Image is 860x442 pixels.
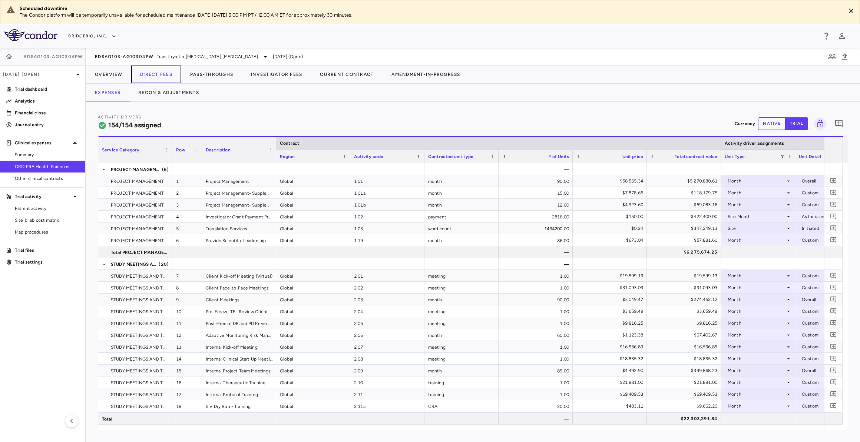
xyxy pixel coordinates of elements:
[654,400,717,412] div: $9,662.20
[579,365,643,376] div: $4,492.90
[828,318,838,328] button: Add comment
[111,164,161,175] span: PROJECT MANAGEMENT
[802,234,860,246] div: Custom
[828,200,838,210] button: Add comment
[202,222,276,234] div: Translation Services
[15,217,79,224] span: Site & lab cost matrix
[350,234,424,246] div: 1.19
[111,341,168,353] span: STUDY MEETINGS AND TRAINING
[622,154,644,159] span: Unit price
[276,305,350,317] div: Global
[654,305,717,317] div: $3,659.49
[111,294,168,306] span: STUDY MEETINGS AND TRAINING
[181,66,242,83] button: Pass-Throughs
[802,222,860,234] div: Initiated
[86,84,129,101] button: Expenses
[202,400,276,412] div: SIV Dry Run - Training
[111,187,164,199] span: PROJECT MANAGEMENT
[802,365,860,376] div: Overall
[98,115,142,120] span: Activity Drivers
[15,86,79,93] p: Trial dashboard
[834,119,843,128] svg: Add comment
[424,187,499,198] div: month
[828,330,838,340] button: Add comment
[579,353,643,365] div: $18,835.32
[802,282,860,294] div: Custom
[728,294,785,305] div: Month
[424,365,499,376] div: month
[830,391,837,398] svg: Add comment
[728,282,785,294] div: Month
[654,175,717,187] div: $5,270,880.61
[828,306,838,316] button: Add comment
[202,376,276,388] div: Internal Therapeutic Training
[111,329,168,341] span: STUDY MEETINGS AND TRAINING
[350,270,424,281] div: 2.01
[276,282,350,293] div: Global
[172,400,202,412] div: 18
[350,305,424,317] div: 2.04
[802,317,860,329] div: Custom
[499,294,573,305] div: 90.00
[424,211,499,222] div: payment
[276,388,350,400] div: Global
[802,211,860,222] div: As Initiated
[499,258,573,269] div: —
[172,341,202,352] div: 13
[579,187,643,199] div: $7,878.65
[276,400,350,412] div: Global
[579,388,643,400] div: $69,409.53
[579,329,643,341] div: $1,123.38
[728,376,785,388] div: Month
[728,353,785,365] div: Month
[273,53,303,60] span: [DATE] (Open)
[830,237,837,244] svg: Add comment
[579,282,643,294] div: $31,093.03
[799,154,821,159] span: Unit Detail
[579,199,643,211] div: $4,923.60
[176,147,185,153] span: Row
[830,367,837,374] svg: Add comment
[654,317,717,329] div: $9,816.25
[424,341,499,352] div: meeting
[172,234,202,246] div: 6
[129,84,208,101] button: Recon & Adjustments
[428,154,473,159] span: Contracted unit type
[424,400,499,412] div: CRA
[830,189,837,196] svg: Add comment
[728,317,785,329] div: Month
[579,400,643,412] div: $483.11
[424,199,499,210] div: month
[728,222,785,234] div: Site
[499,246,573,258] div: —
[828,271,838,281] button: Add comment
[830,213,837,220] svg: Add comment
[828,401,838,411] button: Add comment
[828,342,838,352] button: Add comment
[15,140,70,146] p: Clinical expenses
[202,211,276,222] div: Investigator Grant Payment Processing
[172,365,202,376] div: 15
[424,412,499,423] div: month
[111,353,168,365] span: STUDY MEETINGS AND TRAINING
[728,388,785,400] div: Month
[802,187,860,199] div: Custom
[172,282,202,293] div: 8
[828,223,838,233] button: Add comment
[424,317,499,329] div: meeting
[424,282,499,293] div: meeting
[424,234,499,246] div: month
[802,376,860,388] div: Custom
[350,329,424,341] div: 2.06
[350,412,424,423] div: 2.13
[350,282,424,293] div: 2.02
[802,199,860,211] div: Custom
[654,388,717,400] div: $69,409.53
[280,141,299,146] span: Contract
[735,120,755,127] p: Currency
[424,294,499,305] div: month
[499,317,573,329] div: 1.00
[202,199,276,210] div: Project Management- Supplemental Effort (Jan2024-[DATE])
[654,353,717,365] div: $18,835.32
[242,66,311,83] button: Investigator Fees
